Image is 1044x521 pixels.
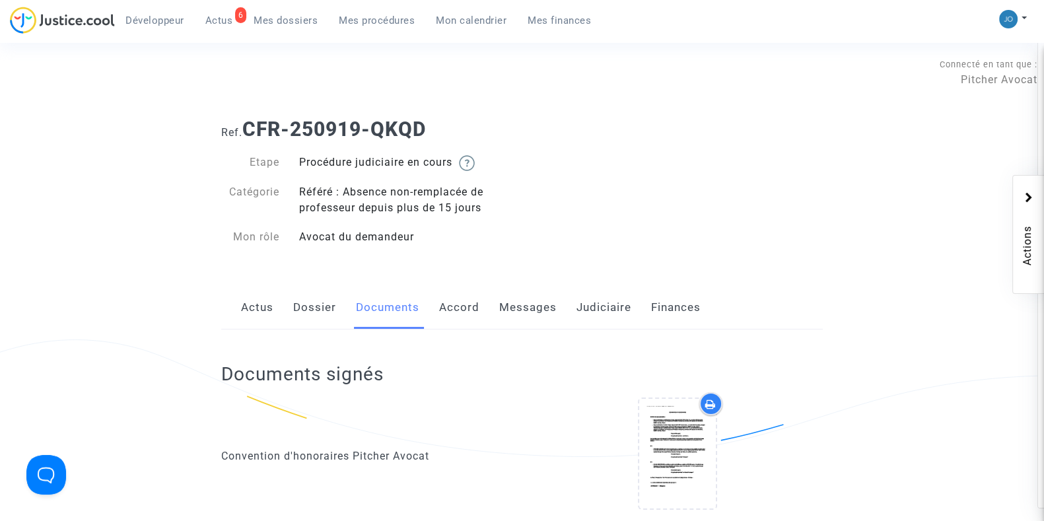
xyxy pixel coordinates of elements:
a: Documents [356,286,419,330]
b: CFR-250919-QKQD [242,118,426,141]
a: Mes procédures [328,11,425,30]
div: Avocat du demandeur [289,229,522,245]
img: website_grey.svg [21,34,32,45]
a: Accord [439,286,479,330]
div: Référé : Absence non-remplacée de professeur depuis plus de 15 jours [289,184,522,216]
h2: Documents signés [221,363,384,386]
div: Domaine: [DOMAIN_NAME] [34,34,149,45]
span: Mes finances [528,15,591,26]
a: Mes finances [517,11,602,30]
a: Dossier [293,286,336,330]
img: tab_keywords_by_traffic_grey.svg [150,77,160,87]
div: Domaine [68,78,102,87]
div: Procédure judiciaire en cours [289,155,522,171]
span: Mes procédures [339,15,415,26]
span: Développeur [125,15,184,26]
span: Mes dossiers [254,15,318,26]
span: Mon calendrier [436,15,506,26]
span: Actions [1020,189,1035,287]
a: Développeur [115,11,195,30]
a: Messages [499,286,557,330]
div: Convention d'honoraires Pitcher Avocat [221,448,512,464]
img: 45a793c8596a0d21866ab9c5374b5e4b [999,10,1018,28]
img: help.svg [459,155,475,171]
div: Mon rôle [211,229,289,245]
span: Actus [205,15,233,26]
a: Mon calendrier [425,11,517,30]
div: Catégorie [211,184,289,216]
div: Etape [211,155,289,171]
a: 6Actus [195,11,244,30]
a: Judiciaire [576,286,631,330]
span: Connecté en tant que : [940,59,1037,69]
span: Ref. [221,126,242,139]
div: v 4.0.25 [37,21,65,32]
a: Mes dossiers [243,11,328,30]
div: Mots-clés [164,78,202,87]
a: Actus [241,286,273,330]
img: tab_domain_overview_orange.svg [53,77,64,87]
img: jc-logo.svg [10,7,115,34]
iframe: Help Scout Beacon - Open [26,455,66,495]
div: 6 [235,7,247,23]
img: logo_orange.svg [21,21,32,32]
a: Finances [651,286,701,330]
